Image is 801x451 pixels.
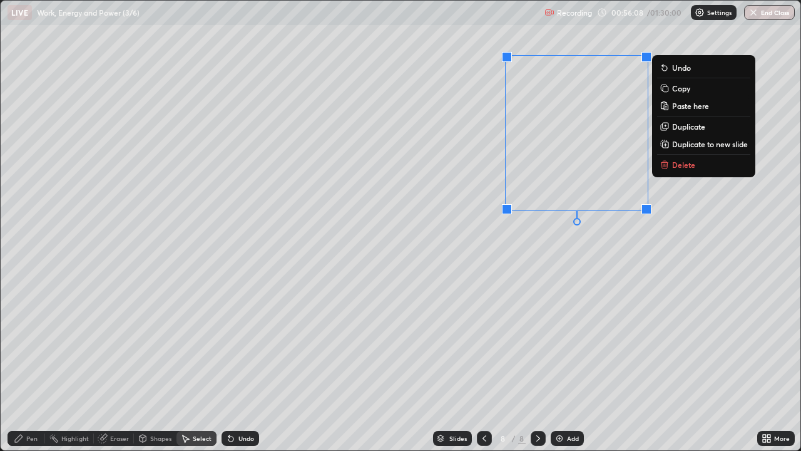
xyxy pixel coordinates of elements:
button: Copy [657,81,750,96]
p: Recording [557,8,592,18]
p: Delete [672,160,695,170]
button: Paste here [657,98,750,113]
div: / [512,435,516,442]
p: Work, Energy and Power (3/6) [37,8,140,18]
div: More [774,435,790,442]
button: Duplicate [657,119,750,134]
button: End Class [744,5,795,20]
p: Duplicate to new slide [672,139,748,149]
p: Undo [672,63,691,73]
img: add-slide-button [554,433,564,443]
img: end-class-cross [748,8,758,18]
div: Slides [449,435,467,442]
div: Shapes [150,435,171,442]
button: Delete [657,157,750,172]
img: recording.375f2c34.svg [544,8,554,18]
div: 8 [518,433,526,444]
p: LIVE [11,8,28,18]
div: 8 [497,435,509,442]
button: Duplicate to new slide [657,137,750,152]
img: class-settings-icons [695,8,705,18]
div: Eraser [110,435,129,442]
button: Undo [657,60,750,75]
div: Undo [238,435,254,442]
div: Pen [26,435,38,442]
div: Select [193,435,212,442]
p: Duplicate [672,122,705,132]
div: Highlight [61,435,89,442]
p: Copy [672,83,690,93]
p: Paste here [672,101,709,111]
p: Settings [707,9,732,16]
div: Add [567,435,579,442]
